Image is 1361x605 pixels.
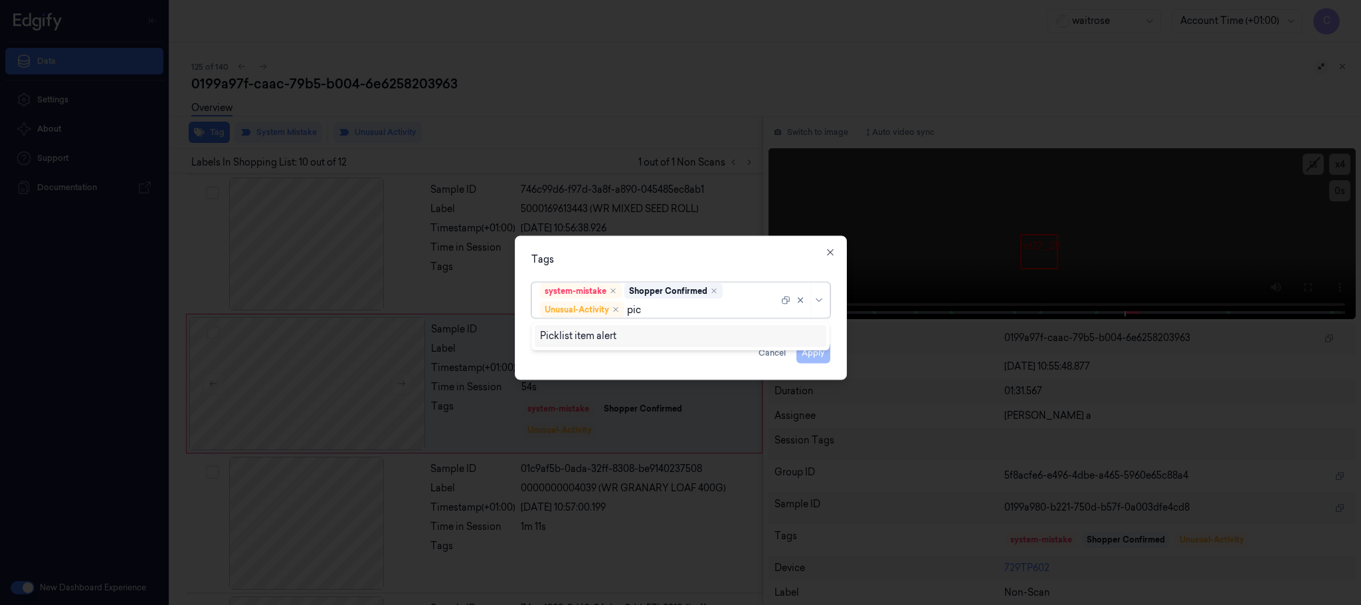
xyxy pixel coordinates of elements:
div: Shopper Confirmed [629,285,707,297]
div: Picklist item alert [540,329,616,343]
div: Remove ,system-mistake [609,287,617,295]
div: Remove ,Unusual-Activity [612,306,620,314]
div: Tags [531,253,830,267]
div: Remove ,Shopper Confirmed [710,287,718,295]
button: Cancel [753,342,791,364]
div: Unusual-Activity [545,304,609,316]
div: system-mistake [545,285,606,297]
